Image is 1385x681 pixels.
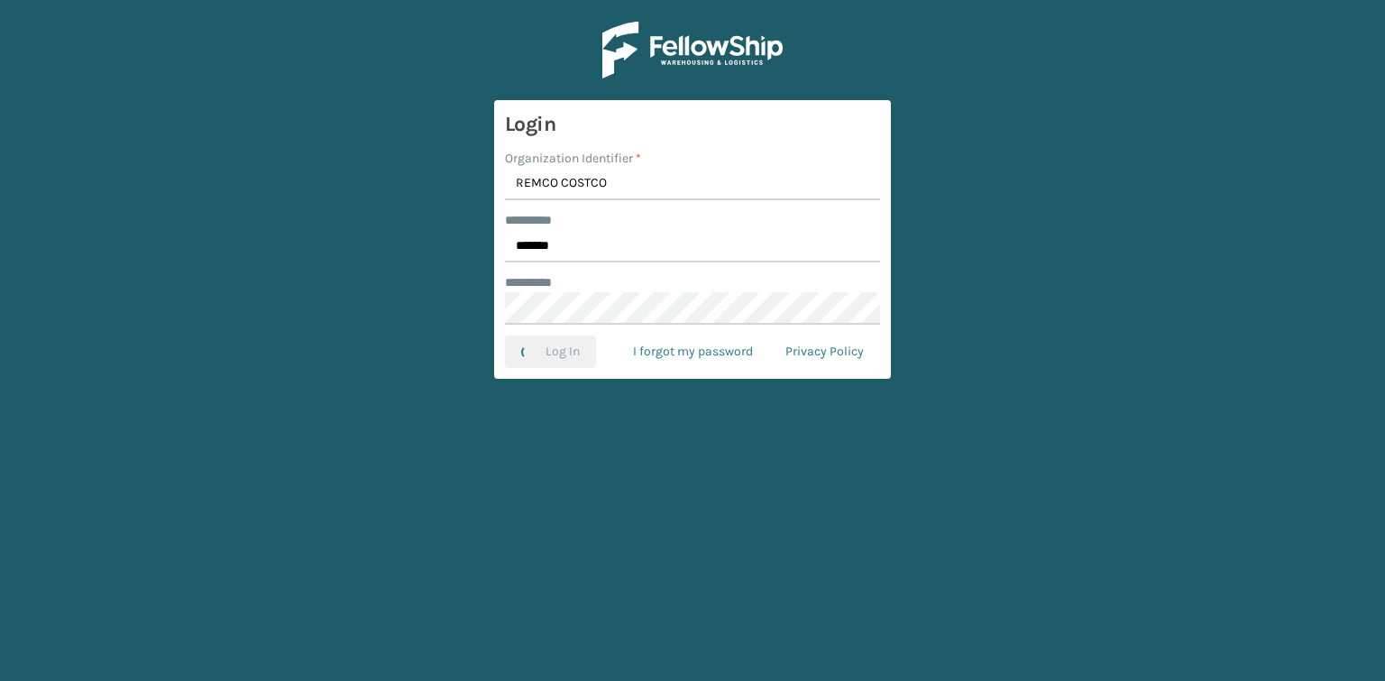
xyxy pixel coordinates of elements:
[769,336,880,368] a: Privacy Policy
[617,336,769,368] a: I forgot my password
[505,336,596,368] button: Log In
[602,22,783,78] img: Logo
[505,111,880,138] h3: Login
[505,149,641,168] label: Organization Identifier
